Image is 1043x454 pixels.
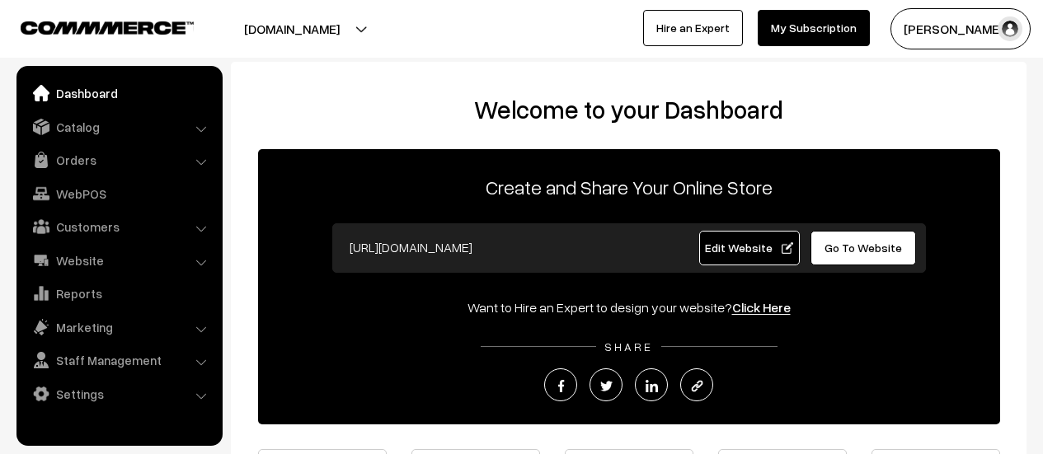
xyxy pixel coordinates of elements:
[21,278,217,308] a: Reports
[998,16,1022,41] img: user
[21,145,217,175] a: Orders
[21,212,217,241] a: Customers
[21,112,217,142] a: Catalog
[21,345,217,375] a: Staff Management
[21,21,194,34] img: COMMMERCE
[596,339,661,353] span: SHARE
[258,172,1000,202] p: Create and Share Your Online Store
[732,299,791,316] a: Click Here
[643,10,743,46] a: Hire an Expert
[186,8,397,49] button: [DOMAIN_NAME]
[890,8,1031,49] button: [PERSON_NAME]
[825,241,902,255] span: Go To Website
[247,95,1010,124] h2: Welcome to your Dashboard
[21,246,217,275] a: Website
[21,312,217,342] a: Marketing
[758,10,870,46] a: My Subscription
[705,241,793,255] span: Edit Website
[699,231,800,265] a: Edit Website
[258,297,1000,317] div: Want to Hire an Expert to design your website?
[21,379,217,409] a: Settings
[21,78,217,108] a: Dashboard
[21,16,165,36] a: COMMMERCE
[810,231,917,265] a: Go To Website
[21,179,217,208] a: WebPOS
